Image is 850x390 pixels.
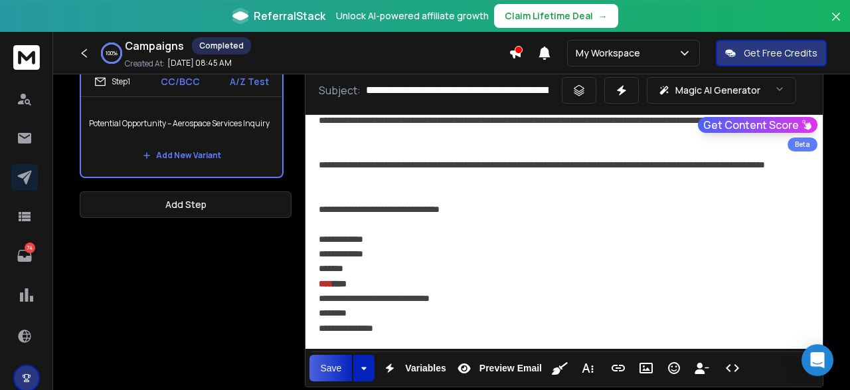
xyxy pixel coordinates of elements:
[716,40,827,66] button: Get Free Credits
[319,82,361,98] p: Subject:
[106,49,118,57] p: 100 %
[377,355,449,381] button: Variables
[132,142,232,169] button: Add New Variant
[11,243,38,269] a: 74
[689,355,715,381] button: Insert Unsubscribe Link
[230,75,269,88] p: A/Z Test
[634,355,659,381] button: Insert Image (Ctrl+P)
[720,355,745,381] button: Code View
[647,77,796,104] button: Magic AI Generator
[336,9,489,23] p: Unlock AI-powered affiliate growth
[494,4,618,28] button: Claim Lifetime Deal→
[125,38,184,54] h1: Campaigns
[698,117,817,133] button: Get Content Score
[125,58,165,69] p: Created At:
[661,355,687,381] button: Emoticons
[477,363,545,374] span: Preview Email
[675,84,760,97] p: Magic AI Generator
[788,138,817,151] div: Beta
[167,58,232,68] p: [DATE] 08:45 AM
[402,363,449,374] span: Variables
[547,355,572,381] button: Clean HTML
[598,9,608,23] span: →
[576,47,645,60] p: My Workspace
[80,66,284,178] li: Step1CC/BCCA/Z TestPotential Opportunity – Aerospace Services InquiryAdd New Variant
[25,243,35,253] p: 74
[192,37,251,54] div: Completed
[452,355,545,381] button: Preview Email
[744,47,817,60] p: Get Free Credits
[802,344,833,376] div: Open Intercom Messenger
[161,75,200,88] p: CC/BCC
[606,355,631,381] button: Insert Link (Ctrl+K)
[80,191,292,218] button: Add Step
[575,355,600,381] button: More Text
[94,76,130,88] div: Step 1
[309,355,352,381] button: Save
[89,105,274,142] p: Potential Opportunity – Aerospace Services Inquiry
[254,8,325,24] span: ReferralStack
[827,8,845,40] button: Close banner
